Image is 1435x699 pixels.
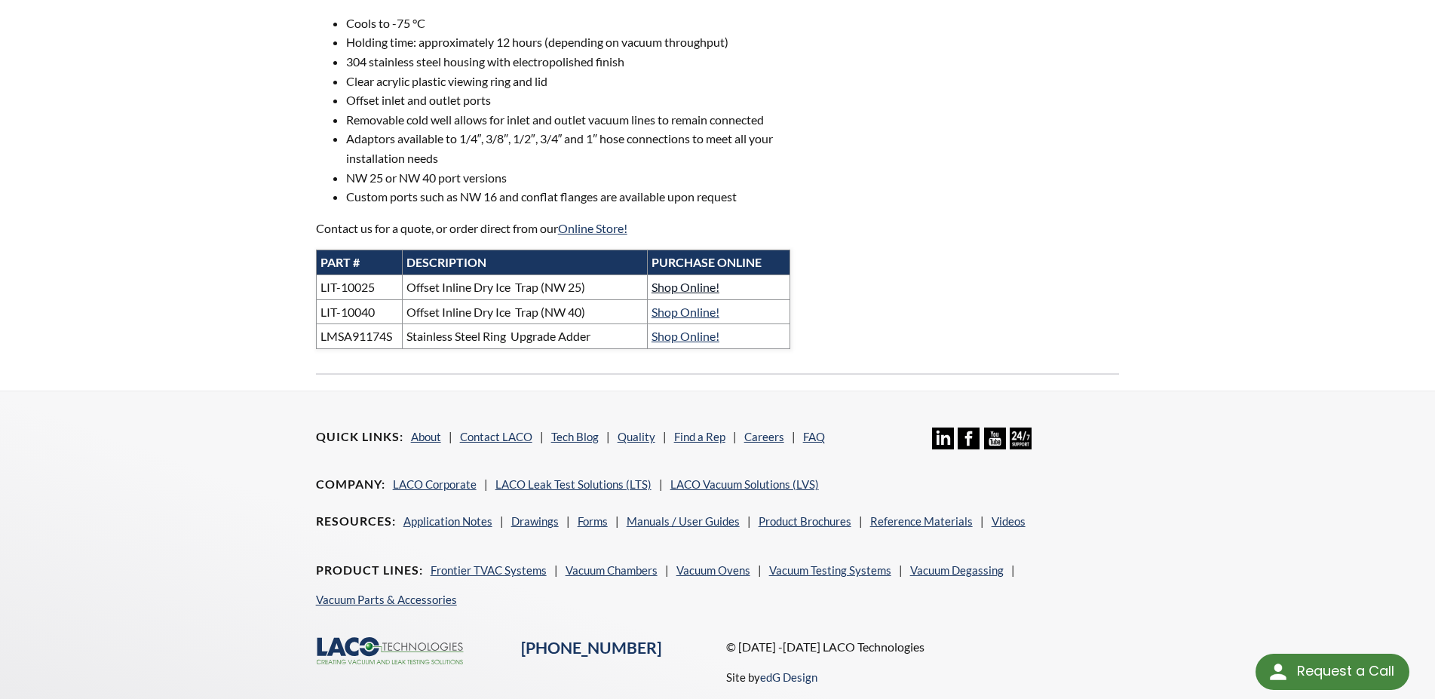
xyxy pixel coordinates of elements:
a: Online Store! [558,221,627,235]
h4: Resources [316,514,396,529]
a: Drawings [511,514,559,528]
a: Reference Materials [870,514,973,528]
td: Offset Inline Dry Ice Trap (NW 40) [403,299,648,324]
a: Tech Blog [551,430,599,443]
a: About [411,430,441,443]
a: Quality [618,430,655,443]
li: Cools to -75 °C [346,14,791,33]
h4: Quick Links [316,429,403,445]
li: Removable cold well allows for inlet and outlet vacuum lines to remain connected [346,110,791,130]
li: Adaptors available to 1/4″, 3/8″, 1/2″, 3/4″ and 1″ hose connections to meet all your installatio... [346,129,791,167]
p: Site by [726,668,817,686]
a: Shop Online! [652,280,719,294]
a: Videos [992,514,1026,528]
a: Shop Online! [652,329,719,343]
a: Vacuum Parts & Accessories [316,593,457,606]
a: Product Brochures [759,514,851,528]
a: LACO Vacuum Solutions (LVS) [670,477,819,491]
div: Request a Call [1256,654,1409,690]
div: Request a Call [1297,654,1394,688]
strong: PURCHASE ONLINE [652,255,762,269]
a: Forms [578,514,608,528]
a: FAQ [803,430,825,443]
td: LMSA91174S [316,324,403,349]
a: Find a Rep [674,430,725,443]
h4: Product Lines [316,563,423,578]
a: Vacuum Testing Systems [769,563,891,577]
td: LIT-10040 [316,299,403,324]
li: 304 stainless steel housing with electropolished finish [346,52,791,72]
li: Clear acrylic plastic viewing ring and lid [346,72,791,91]
img: round button [1266,660,1290,684]
td: Stainless Steel Ring Upgrade Adder [403,324,648,349]
li: Holding time: approximately 12 hours (depending on vacuum throughput) [346,32,791,52]
img: 24/7 Support Icon [1010,428,1032,449]
h4: Company [316,477,385,492]
li: Offset inlet and outlet ports [346,90,791,110]
a: Vacuum Degassing [910,563,1004,577]
a: 24/7 Support [1010,438,1032,452]
p: Contact us for a quote, or order direct from our [316,219,791,238]
td: Offset Inline Dry Ice Trap (NW 25) [403,274,648,299]
a: Shop Online! [652,305,719,319]
strong: PART # [320,255,360,269]
a: edG Design [760,670,817,684]
td: LIT-10025 [316,274,403,299]
a: Manuals / User Guides [627,514,740,528]
a: Contact LACO [460,430,532,443]
li: Custom ports such as NW 16 and conflat flanges are available upon request [346,187,791,207]
p: © [DATE] -[DATE] LACO Technologies [726,637,1119,657]
a: Frontier TVAC Systems [431,563,547,577]
li: NW 25 or NW 40 port versions [346,168,791,188]
a: [PHONE_NUMBER] [521,638,661,658]
a: LACO Leak Test Solutions (LTS) [495,477,652,491]
a: Application Notes [403,514,492,528]
a: Vacuum Ovens [676,563,750,577]
a: Vacuum Chambers [566,563,658,577]
a: Careers [744,430,784,443]
strong: DESCRIPTION [406,255,486,269]
a: LACO Corporate [393,477,477,491]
